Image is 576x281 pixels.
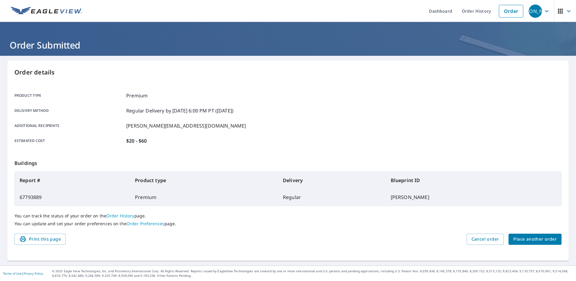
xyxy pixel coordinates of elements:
span: Print this page [19,235,61,243]
p: You can track the status of your order on the page. [14,213,562,219]
p: | [3,272,43,275]
p: Additional recipients [14,122,124,129]
button: Cancel order [467,234,504,245]
span: Place another order [513,235,557,243]
p: Buildings [14,152,562,172]
th: Delivery [278,172,386,189]
a: Order [499,5,523,17]
p: $20 - $60 [126,137,147,144]
th: Product type [130,172,278,189]
td: 67793889 [15,189,130,206]
a: Order Preferences [127,221,164,226]
span: Cancel order [471,235,499,243]
p: Order details [14,68,562,77]
p: Estimated cost [14,137,124,144]
th: Blueprint ID [386,172,561,189]
td: Regular [278,189,386,206]
img: EV Logo [11,7,82,16]
td: Premium [130,189,278,206]
button: Print this page [14,234,66,245]
p: © 2025 Eagle View Technologies, Inc. and Pictometry International Corp. All Rights Reserved. Repo... [52,269,573,278]
p: Regular Delivery by [DATE] 6:00 PM PT ([DATE]) [126,107,233,114]
a: Privacy Policy [23,271,43,276]
div: [PERSON_NAME] [529,5,542,18]
td: [PERSON_NAME] [386,189,561,206]
p: [PERSON_NAME][EMAIL_ADDRESS][DOMAIN_NAME] [126,122,246,129]
p: Product type [14,92,124,99]
a: Terms of Use [3,271,22,276]
th: Report # [15,172,130,189]
p: You can update and set your order preferences on the page. [14,221,562,226]
p: Delivery method [14,107,124,114]
p: Premium [126,92,148,99]
h1: Order Submitted [7,39,569,51]
a: Order History [106,213,134,219]
button: Place another order [509,234,562,245]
